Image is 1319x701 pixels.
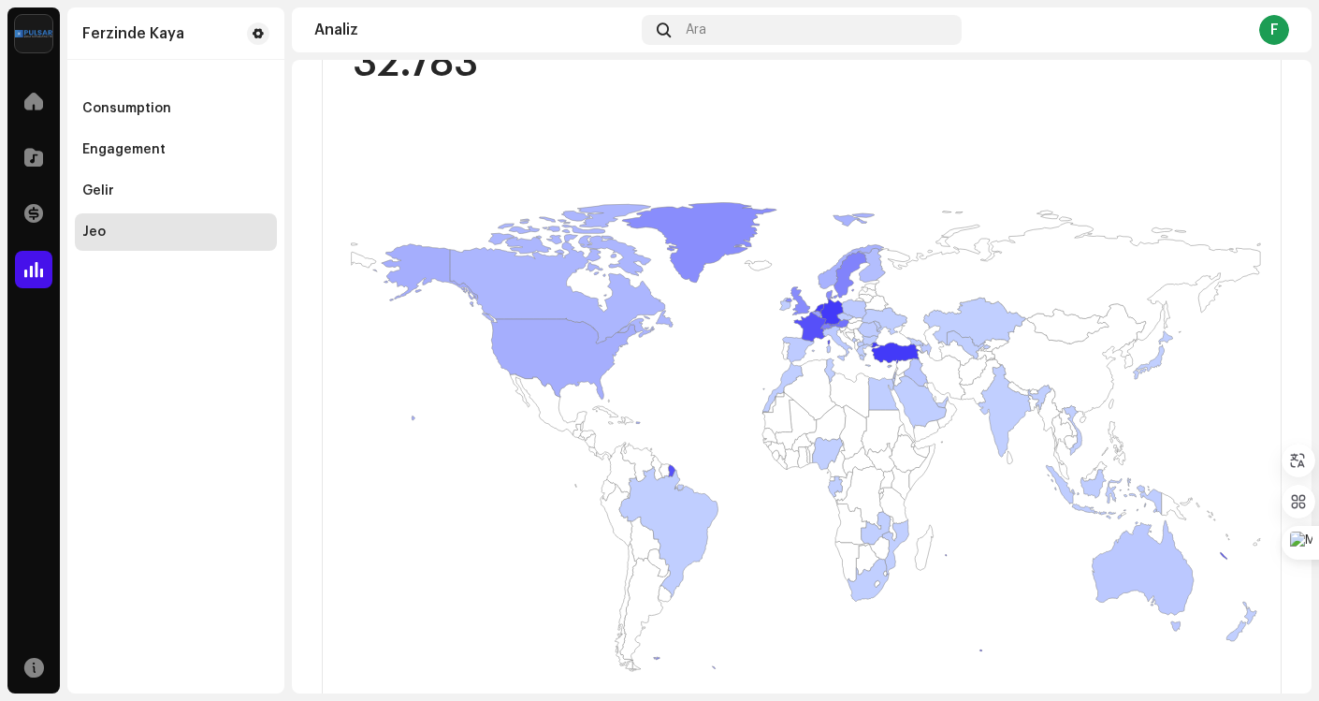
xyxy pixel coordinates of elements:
div: Ferzinde Kaya [82,26,184,41]
div: Engagement [82,142,166,157]
div: Jeo [82,225,106,240]
div: F [1259,15,1289,45]
re-m-nav-item: Gelir [75,172,277,210]
div: Consumption [82,101,171,116]
re-m-nav-item: Consumption [75,90,277,127]
re-m-nav-item: Engagement [75,131,277,168]
re-m-nav-item: Jeo [75,213,277,251]
div: Gelir [82,183,114,198]
span: Ara [686,22,706,37]
img: 1d4ab021-3d3a-477c-8d2a-5ac14ed14e8d [15,15,52,52]
div: Analiz [314,22,634,37]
